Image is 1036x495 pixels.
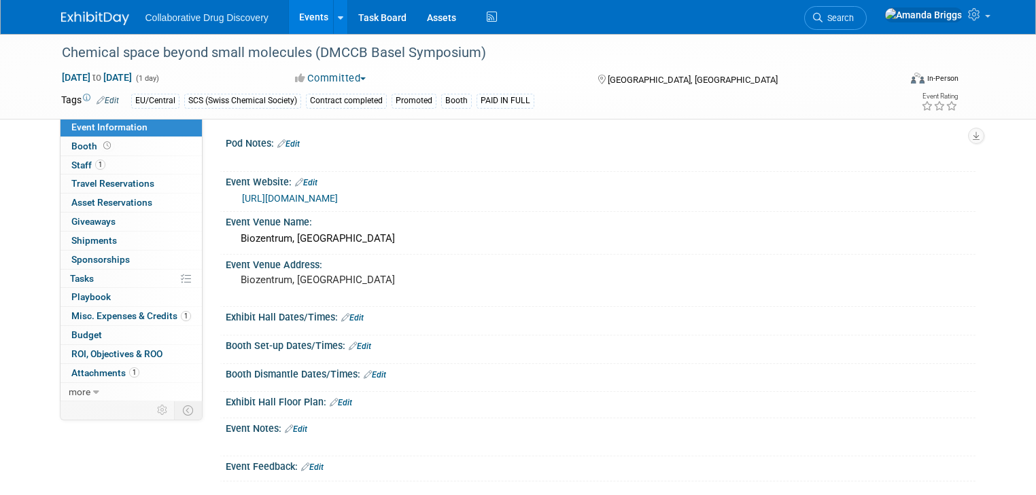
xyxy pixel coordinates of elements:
span: Collaborative Drug Discovery [145,12,269,23]
div: Booth [441,94,472,108]
a: Misc. Expenses & Credits1 [61,307,202,325]
span: Asset Reservations [71,197,152,208]
a: [URL][DOMAIN_NAME] [242,193,338,204]
span: Playbook [71,291,111,302]
span: Travel Reservations [71,178,154,189]
span: Sponsorships [71,254,130,265]
img: Format-Inperson.png [911,73,925,84]
a: Travel Reservations [61,175,202,193]
div: Booth Dismantle Dates/Times: [226,364,975,382]
div: Exhibit Hall Floor Plan: [226,392,975,409]
span: (1 day) [135,74,159,83]
a: Sponsorships [61,251,202,269]
a: more [61,383,202,401]
div: Booth Set-up Dates/Times: [226,335,975,353]
a: Search [804,6,867,30]
a: Edit [364,370,386,380]
a: Event Information [61,118,202,136]
div: Event Notes: [226,418,975,436]
div: Pod Notes: [226,133,975,151]
span: Budget [71,329,102,340]
a: Edit [97,96,119,105]
div: Biozentrum, [GEOGRAPHIC_DATA] [236,228,965,249]
div: Event Website: [226,172,975,189]
span: Staff [71,160,105,170]
a: Edit [330,398,352,407]
div: Event Feedback: [226,456,975,474]
div: PAID IN FULL [477,94,534,108]
span: Booth [71,141,114,151]
span: 1 [95,160,105,170]
span: [DATE] [DATE] [61,71,133,84]
div: SCS (Swiss Chemical Society) [184,94,301,108]
a: Attachments1 [61,364,202,382]
span: Booth not reserved yet [101,141,114,151]
img: ExhibitDay [61,12,129,25]
a: Budget [61,326,202,344]
a: Giveaways [61,213,202,231]
span: Giveaways [71,216,116,227]
div: Event Rating [921,93,958,100]
div: EU/Central [131,94,179,108]
a: Asset Reservations [61,194,202,212]
td: Tags [61,93,119,109]
span: Attachments [71,367,139,378]
pre: Biozentrum, [GEOGRAPHIC_DATA] [241,274,523,286]
div: Event Venue Name: [226,212,975,229]
td: Personalize Event Tab Strip [151,401,175,419]
a: Playbook [61,288,202,306]
span: Search [823,13,854,23]
button: Committed [290,71,371,86]
span: 1 [181,311,191,321]
a: Edit [277,139,300,149]
div: Exhibit Hall Dates/Times: [226,307,975,325]
span: 1 [129,367,139,378]
a: ROI, Objectives & ROO [61,345,202,363]
td: Toggle Event Tabs [174,401,202,419]
div: Event Venue Address: [226,255,975,272]
a: Booth [61,137,202,155]
span: more [69,386,90,397]
div: Chemical space beyond small molecules (DMCCB Basel Symposium) [57,41,882,65]
a: Edit [341,313,364,323]
span: Event Information [71,122,148,132]
div: In-Person [927,73,959,84]
img: Amanda Briggs [884,7,963,22]
span: to [90,72,103,83]
a: Edit [285,424,307,434]
span: Tasks [70,273,94,284]
a: Staff1 [61,156,202,175]
span: ROI, Objectives & ROO [71,348,162,359]
span: Shipments [71,235,117,246]
a: Tasks [61,270,202,288]
a: Edit [349,342,371,351]
span: [GEOGRAPHIC_DATA], [GEOGRAPHIC_DATA] [608,75,778,85]
div: Contract completed [306,94,387,108]
span: Misc. Expenses & Credits [71,310,191,321]
a: Shipments [61,232,202,250]
div: Event Format [826,71,959,91]
div: Promoted [392,94,436,108]
a: Edit [301,462,324,472]
a: Edit [295,178,317,187]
